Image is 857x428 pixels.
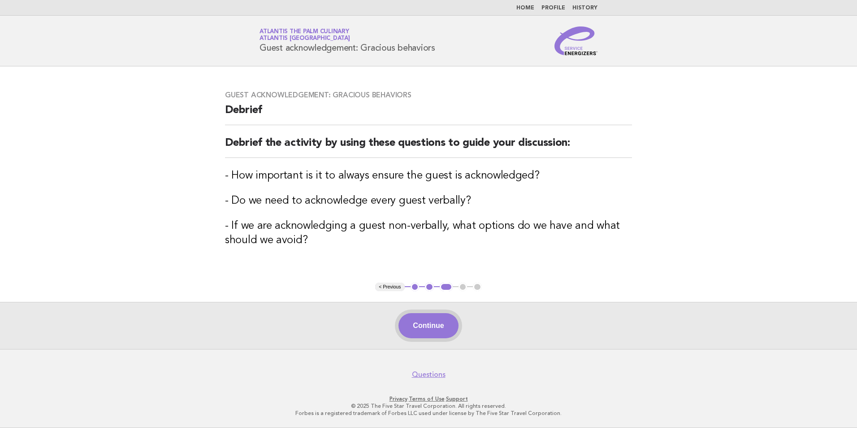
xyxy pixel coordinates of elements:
button: < Previous [375,283,404,292]
h1: Guest acknowledgement: Gracious behaviors [260,29,435,52]
p: © 2025 The Five Star Travel Corporation. All rights reserved. [154,402,703,410]
h2: Debrief the activity by using these questions to guide your discussion: [225,136,632,158]
span: Atlantis [GEOGRAPHIC_DATA] [260,36,350,42]
h3: Guest acknowledgement: Gracious behaviors [225,91,632,100]
button: 1 [411,283,420,292]
a: Atlantis The Palm CulinaryAtlantis [GEOGRAPHIC_DATA] [260,29,350,41]
button: Continue [398,313,458,338]
a: Terms of Use [409,396,445,402]
a: Support [446,396,468,402]
h3: - How important is it to always ensure the guest is acknowledged? [225,169,632,183]
button: 3 [440,283,453,292]
h3: - If we are acknowledging a guest non-verbally, what options do we have and what should we avoid? [225,219,632,248]
p: · · [154,395,703,402]
img: Service Energizers [554,26,597,55]
p: Forbes is a registered trademark of Forbes LLC used under license by The Five Star Travel Corpora... [154,410,703,417]
button: 2 [425,283,434,292]
a: Profile [541,5,565,11]
a: Questions [412,370,446,379]
a: Home [516,5,534,11]
a: Privacy [390,396,407,402]
h2: Debrief [225,103,632,125]
a: History [572,5,597,11]
h3: - Do we need to acknowledge every guest verbally? [225,194,632,208]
